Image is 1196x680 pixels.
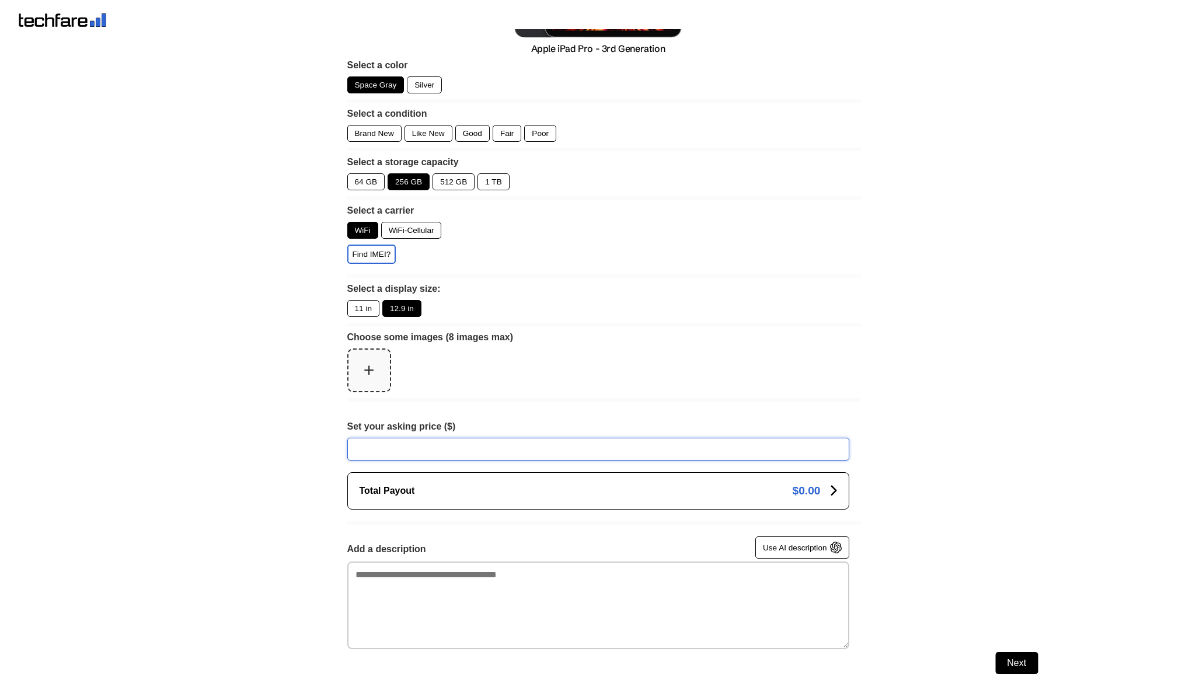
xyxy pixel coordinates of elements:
div: 512 GB [433,173,475,190]
label: Select a color [347,60,849,71]
label: Select a condition [347,109,849,119]
label: Select a carrier [347,205,849,216]
div: Poor [524,125,556,142]
div: WiFi [347,222,378,239]
label: Select a display size: [347,284,849,294]
div: 64 GB [347,173,385,190]
div: 12.9 in [382,300,421,317]
p: Total Payout [360,486,415,496]
img: ChatGPT Logo [830,542,842,553]
div: 1 TB [477,173,509,190]
button: Use AI description [755,536,849,559]
label: Select a storage capacity [347,157,849,168]
a: Find IMEI? [347,245,396,264]
div: 256 GB [388,173,430,190]
div: Fair [493,125,521,142]
label: Choose some images (8 images max) [347,332,849,343]
div: Space Gray [347,76,405,93]
img: techfare logo [19,13,106,27]
button: + [348,350,390,391]
span: Use AI description [763,543,827,552]
div: Like New [405,125,452,142]
div: Silver [407,76,442,93]
p: Apple iPad Pro - 3rd Generation [347,43,849,54]
label: Set your asking price ($) [347,421,456,432]
div: WiFi-Cellular [381,222,442,239]
div: 11 in [347,300,379,317]
div: Brand New [347,125,402,142]
div: Good [455,125,490,142]
span: $0.00 [792,484,820,497]
label: Add a description [347,544,426,555]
